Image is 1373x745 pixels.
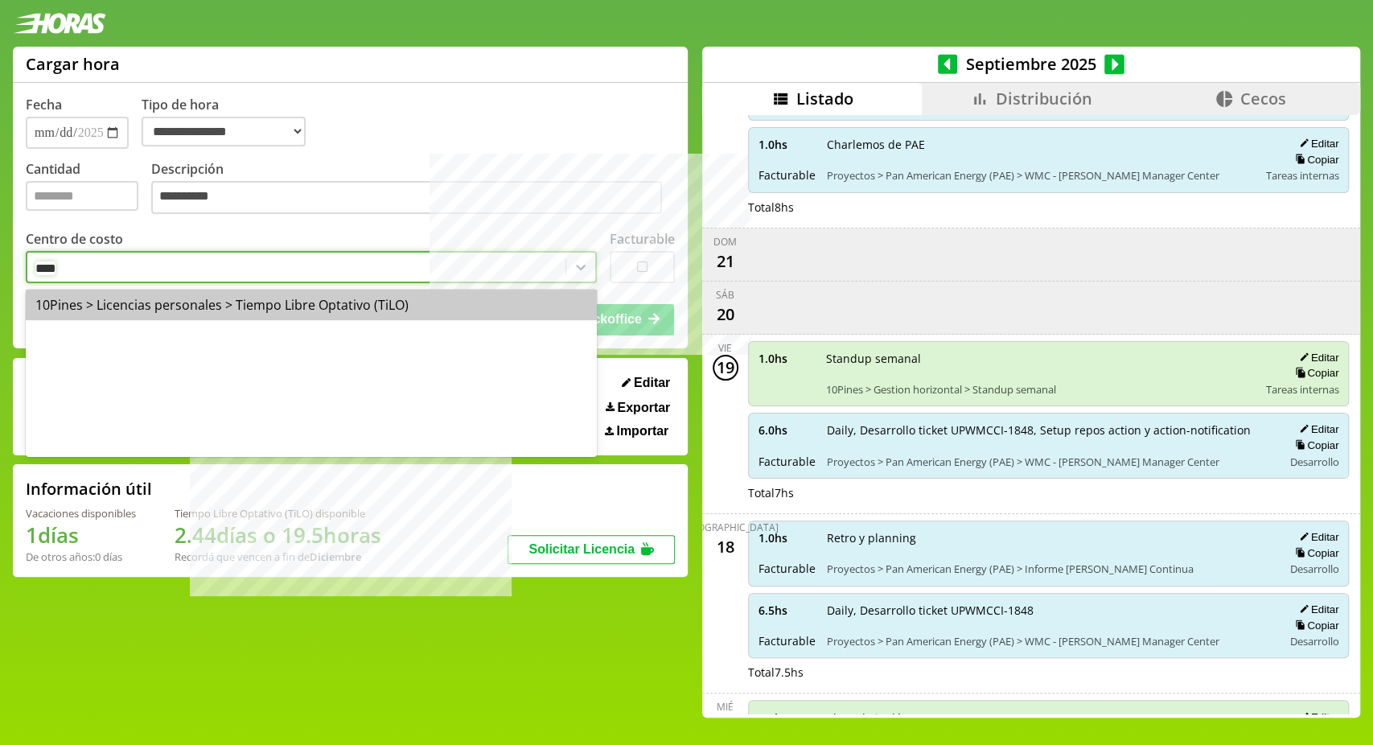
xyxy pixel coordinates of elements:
[310,549,361,564] b: Diciembre
[957,53,1104,75] span: Septiembre 2025
[1294,530,1338,544] button: Editar
[26,549,136,564] div: De otros años: 0 días
[151,181,662,215] textarea: Descripción
[617,375,675,391] button: Editar
[713,714,738,739] div: 17
[528,542,635,556] span: Solicitar Licencia
[175,506,381,521] div: Tiempo Libre Optativo (TiLO) disponible
[758,633,816,648] span: Facturable
[713,249,738,274] div: 21
[702,115,1360,715] div: scrollable content
[758,454,816,469] span: Facturable
[1290,438,1338,452] button: Copiar
[1290,153,1338,167] button: Copiar
[1290,619,1338,632] button: Copiar
[26,96,62,113] label: Fecha
[1294,603,1338,616] button: Editar
[827,455,1272,469] span: Proyectos > Pan American Energy (PAE) > WMC - [PERSON_NAME] Manager Center
[758,603,816,618] span: 6.5 hs
[26,506,136,521] div: Vacaciones disponibles
[520,312,641,326] span: Enviar al backoffice
[175,549,381,564] div: Recordá que vencen a fin de
[1289,634,1338,648] span: Desarrollo
[1294,137,1338,150] button: Editar
[1289,562,1338,576] span: Desarrollo
[26,160,151,219] label: Cantidad
[617,401,670,415] span: Exportar
[175,521,381,549] h1: 2.44 días o 19.5 horas
[151,160,675,219] label: Descripción
[758,710,815,726] span: 1.0 hs
[748,200,1350,215] div: Total 8 hs
[13,13,106,34] img: logotipo
[758,167,816,183] span: Facturable
[616,424,668,438] span: Importar
[713,355,738,381] div: 19
[758,351,815,366] span: 1.0 hs
[748,665,1350,680] div: Total 7.5 hs
[26,521,136,549] h1: 1 días
[827,530,1272,545] span: Retro y planning
[1294,422,1338,436] button: Editar
[758,422,816,438] span: 6.0 hs
[508,535,675,564] button: Solicitar Licencia
[142,96,319,149] label: Tipo de hora
[758,137,816,152] span: 1.0 hs
[718,341,732,355] div: vie
[26,290,597,320] div: 10Pines > Licencias personales > Tiempo Libre Optativo (TiLO)
[1240,88,1286,109] span: Cecos
[996,88,1092,109] span: Distribución
[748,485,1350,500] div: Total 7 hs
[26,181,138,211] input: Cantidad
[26,478,152,500] h2: Información útil
[827,422,1272,438] span: Daily, Desarrollo ticket UPWMCCI-1848, Setup repos action y action-notification
[758,530,816,545] span: 1.0 hs
[26,230,123,248] label: Centro de costo
[1289,455,1338,469] span: Desarrollo
[827,168,1255,183] span: Proyectos > Pan American Energy (PAE) > WMC - [PERSON_NAME] Manager Center
[1290,546,1338,560] button: Copiar
[713,235,737,249] div: dom
[1265,382,1338,397] span: Tareas internas
[796,88,853,109] span: Listado
[826,351,1255,366] span: Standup semanal
[717,700,734,714] div: mié
[826,382,1255,397] span: 10Pines > Gestion horizontal > Standup semanal
[1265,168,1338,183] span: Tareas internas
[826,710,1255,726] span: Clase de inglés
[827,603,1272,618] span: Daily, Desarrollo ticket UPWMCCI-1848
[758,561,816,576] span: Facturable
[713,534,738,560] div: 18
[713,302,738,327] div: 20
[610,230,675,248] label: Facturable
[1294,710,1338,724] button: Editar
[634,376,670,390] span: Editar
[142,117,306,146] select: Tipo de hora
[672,521,779,534] div: [DEMOGRAPHIC_DATA]
[1290,366,1338,380] button: Copiar
[827,562,1272,576] span: Proyectos > Pan American Energy (PAE) > Informe [PERSON_NAME] Continua
[601,400,675,416] button: Exportar
[716,288,734,302] div: sáb
[827,137,1255,152] span: Charlemos de PAE
[1294,351,1338,364] button: Editar
[26,53,120,75] h1: Cargar hora
[827,634,1272,648] span: Proyectos > Pan American Energy (PAE) > WMC - [PERSON_NAME] Manager Center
